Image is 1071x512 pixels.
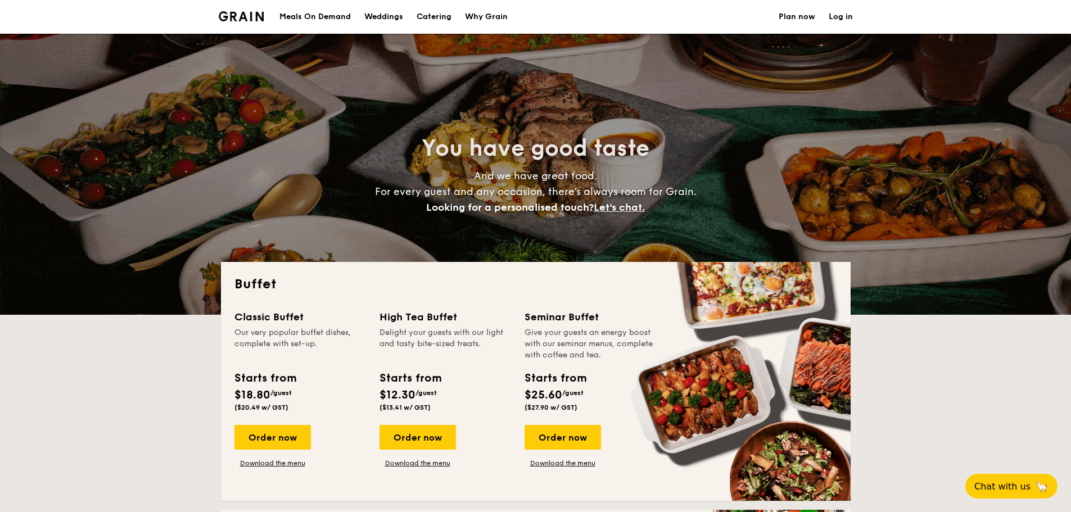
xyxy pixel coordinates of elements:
[219,11,264,21] img: Grain
[234,370,296,387] div: Starts from
[219,11,264,21] a: Logotype
[234,404,288,411] span: ($20.49 w/ GST)
[525,309,656,325] div: Seminar Buffet
[525,370,586,387] div: Starts from
[379,388,415,402] span: $12.30
[965,474,1058,499] button: Chat with us🦙
[525,459,601,468] a: Download the menu
[234,309,366,325] div: Classic Buffet
[525,327,656,361] div: Give your guests an energy boost with our seminar menus, complete with coffee and tea.
[379,459,456,468] a: Download the menu
[234,275,837,293] h2: Buffet
[234,327,366,361] div: Our very popular buffet dishes, complete with set-up.
[234,388,270,402] span: $18.80
[379,309,511,325] div: High Tea Buffet
[379,425,456,450] div: Order now
[1035,480,1049,493] span: 🦙
[234,459,311,468] a: Download the menu
[562,389,584,397] span: /guest
[422,135,649,162] span: You have good taste
[379,327,511,361] div: Delight your guests with our light and tasty bite-sized treats.
[974,481,1031,492] span: Chat with us
[426,201,594,214] span: Looking for a personalised touch?
[525,404,577,411] span: ($27.90 w/ GST)
[415,389,437,397] span: /guest
[270,389,292,397] span: /guest
[375,170,697,214] span: And we have great food. For every guest and any occasion, there’s always room for Grain.
[594,201,645,214] span: Let's chat.
[379,370,441,387] div: Starts from
[525,388,562,402] span: $25.60
[525,425,601,450] div: Order now
[379,404,431,411] span: ($13.41 w/ GST)
[234,425,311,450] div: Order now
